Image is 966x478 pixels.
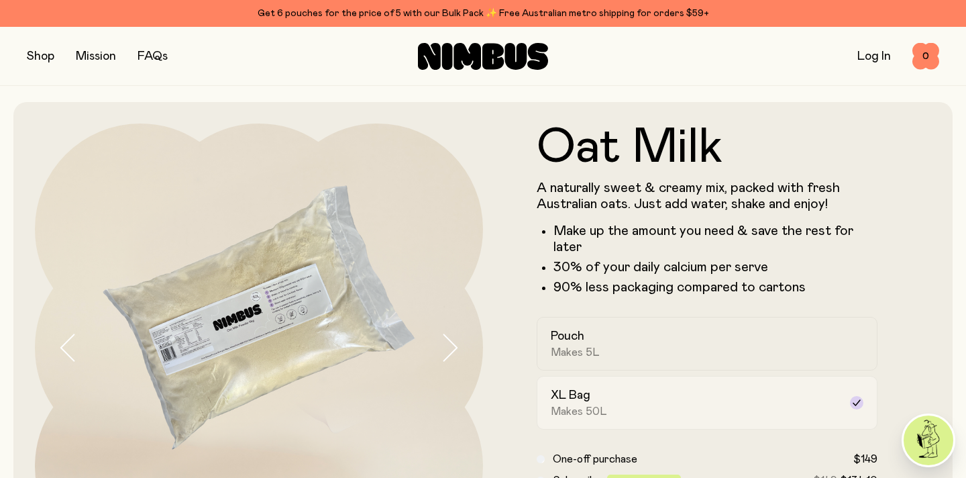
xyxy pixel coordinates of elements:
li: Make up the amount you need & save the rest for later [553,223,877,255]
a: FAQs [138,50,168,62]
li: 30% of your daily calcium per serve [553,259,877,275]
h1: Oat Milk [537,124,877,172]
div: Get 6 pouches for the price of 5 with our Bulk Pack ✨ Free Australian metro shipping for orders $59+ [27,5,939,21]
span: Makes 50L [551,405,607,418]
h2: Pouch [551,328,584,344]
span: $149 [853,454,877,465]
img: agent [904,416,953,465]
h2: XL Bag [551,387,590,403]
a: Mission [76,50,116,62]
button: 0 [912,43,939,70]
span: One-off purchase [553,454,637,465]
a: Log In [857,50,891,62]
span: Makes 5L [551,346,600,359]
li: 90% less packaging compared to cartons [553,279,877,295]
p: A naturally sweet & creamy mix, packed with fresh Australian oats. Just add water, shake and enjoy! [537,180,877,212]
